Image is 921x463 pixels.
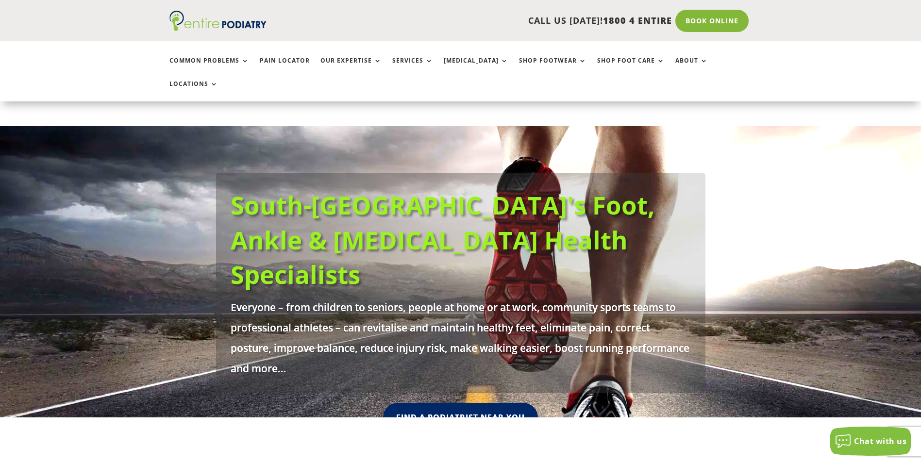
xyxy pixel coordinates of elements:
[231,297,691,378] p: Everyone – from children to seniors, people at home or at work, community sports teams to profess...
[260,57,310,78] a: Pain Locator
[830,427,911,456] button: Chat with us
[675,10,749,32] a: Book Online
[231,188,655,291] a: South-[GEOGRAPHIC_DATA]'s Foot, Ankle & [MEDICAL_DATA] Health Specialists
[392,57,433,78] a: Services
[603,15,672,26] span: 1800 4 ENTIRE
[383,402,538,432] a: Find A Podiatrist Near You
[675,57,708,78] a: About
[169,23,267,33] a: Entire Podiatry
[169,57,249,78] a: Common Problems
[169,11,267,31] img: logo (1)
[444,57,508,78] a: [MEDICAL_DATA]
[320,57,382,78] a: Our Expertise
[519,57,586,78] a: Shop Footwear
[854,436,906,446] span: Chat with us
[169,81,218,101] a: Locations
[597,57,665,78] a: Shop Foot Care
[304,15,672,27] p: CALL US [DATE]!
